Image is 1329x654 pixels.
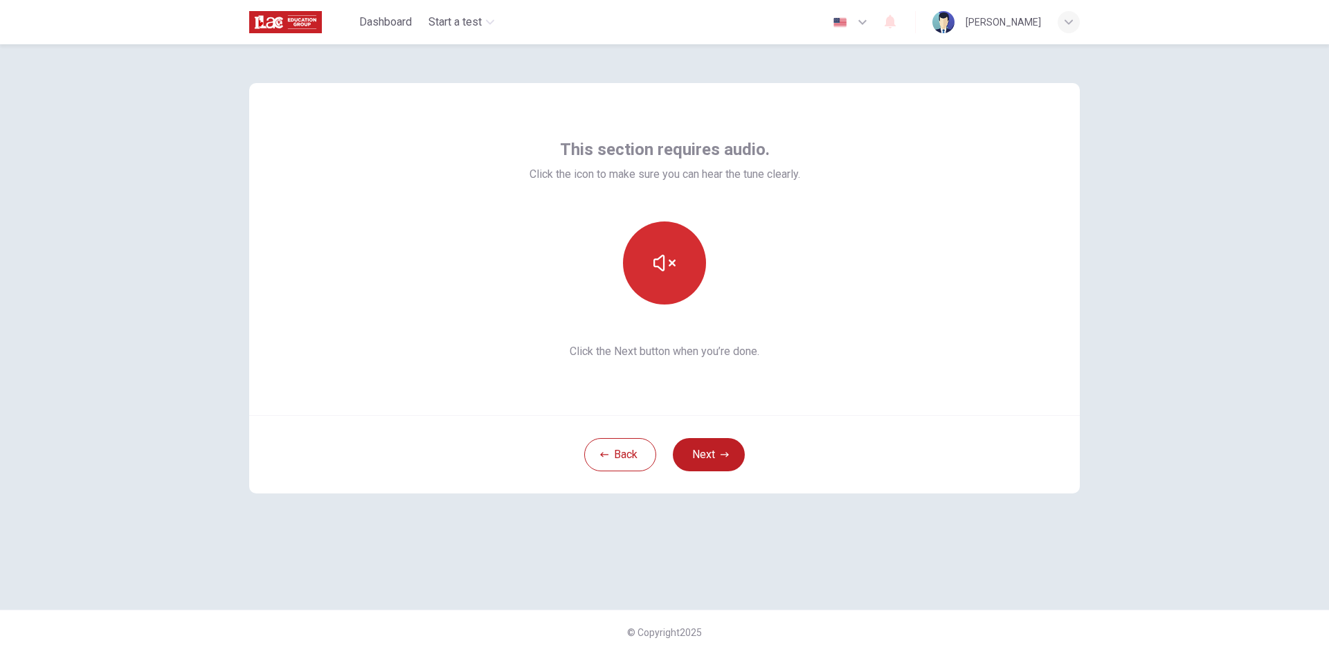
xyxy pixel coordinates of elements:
div: [PERSON_NAME] [966,14,1041,30]
button: Dashboard [354,10,417,35]
button: Back [584,438,656,471]
a: ILAC logo [249,8,354,36]
span: Click the icon to make sure you can hear the tune clearly. [530,166,800,183]
span: This section requires audio. [560,138,770,161]
span: Click the Next button when you’re done. [530,343,800,360]
img: en [831,17,849,28]
span: Dashboard [359,14,412,30]
button: Next [673,438,745,471]
img: ILAC logo [249,8,322,36]
button: Start a test [423,10,500,35]
span: Start a test [428,14,482,30]
span: © Copyright 2025 [627,627,702,638]
img: Profile picture [932,11,955,33]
